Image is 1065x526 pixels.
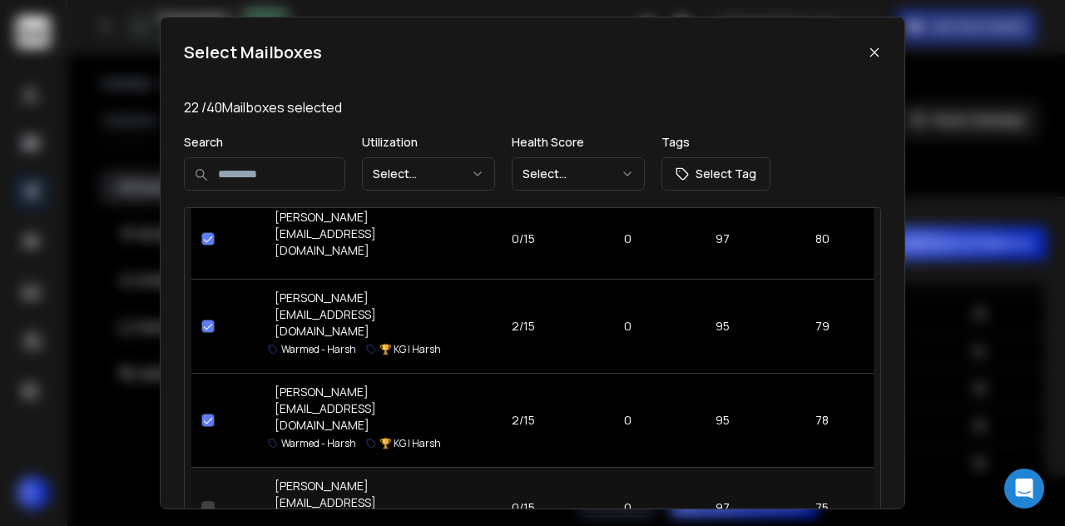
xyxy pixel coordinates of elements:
p: Tags [661,134,770,151]
button: Select... [512,157,645,191]
p: Utilization [362,134,495,151]
button: Select... [362,157,495,191]
div: Open Intercom Messenger [1004,469,1044,509]
h1: Select Mailboxes [184,41,322,64]
button: Select Tag [661,157,770,191]
p: 22 / 40 Mailboxes selected [184,97,881,117]
p: Search [184,134,345,151]
p: Health Score [512,134,645,151]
